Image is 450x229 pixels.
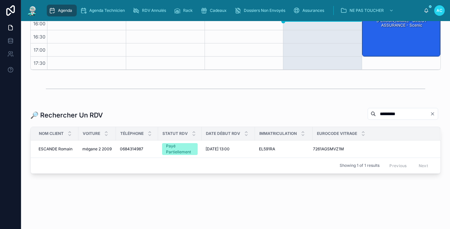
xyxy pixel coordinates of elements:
[166,143,194,155] div: Payé Partiellement
[313,146,432,152] a: 7261AGSMVZ1M
[120,131,144,136] span: Téléphone
[206,146,230,152] span: [DATE] 13:00
[32,34,47,39] span: 16:30
[131,5,171,16] a: RDV Annulés
[259,146,309,152] a: EL591RA
[259,146,275,152] span: EL591RA
[162,143,198,155] a: Payé Partiellement
[183,8,193,13] span: Rack
[244,8,285,13] span: Dossiers Non Envoyés
[340,163,380,168] span: Showing 1 of 1 results
[338,5,397,16] a: NE PAS TOUCHER
[363,18,440,29] div: [PERSON_NAME] - DIRECT ASSURANCE - Scenic
[26,5,38,16] img: App logo
[291,5,329,16] a: Assurances
[259,131,297,136] span: Immatriculation
[317,131,357,136] span: Eurocode Vitrage
[436,8,442,13] span: AC
[32,47,47,53] span: 17:00
[83,131,100,136] span: Voiture
[430,111,438,116] button: Clear
[172,5,197,16] a: Rack
[43,3,424,18] div: scrollable content
[233,5,290,16] a: Dossiers Non Envoyés
[39,146,72,152] span: ESCANDE Romain
[78,5,129,16] a: Agenda Technicien
[199,5,231,16] a: Cadeaux
[58,8,72,13] span: Agenda
[302,8,324,13] span: Assurances
[30,111,103,120] h1: 🔎 Rechercher Un RDV
[120,146,154,152] a: 0684314987
[142,8,166,13] span: RDV Annulés
[32,60,47,66] span: 17:30
[206,146,251,152] a: [DATE] 13:00
[39,131,64,136] span: Nom Client
[82,146,112,152] a: mégane 2 2009
[313,146,344,152] span: 7261AGSMVZ1M
[39,146,74,152] a: ESCANDE Romain
[162,131,188,136] span: Statut RDV
[206,131,240,136] span: Date Début RDV
[89,8,125,13] span: Agenda Technicien
[47,5,77,16] a: Agenda
[350,8,384,13] span: NE PAS TOUCHER
[120,146,143,152] span: 0684314987
[210,8,227,13] span: Cadeaux
[362,17,440,56] div: [PERSON_NAME] - DIRECT ASSURANCE - Scenic
[32,21,47,26] span: 16:00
